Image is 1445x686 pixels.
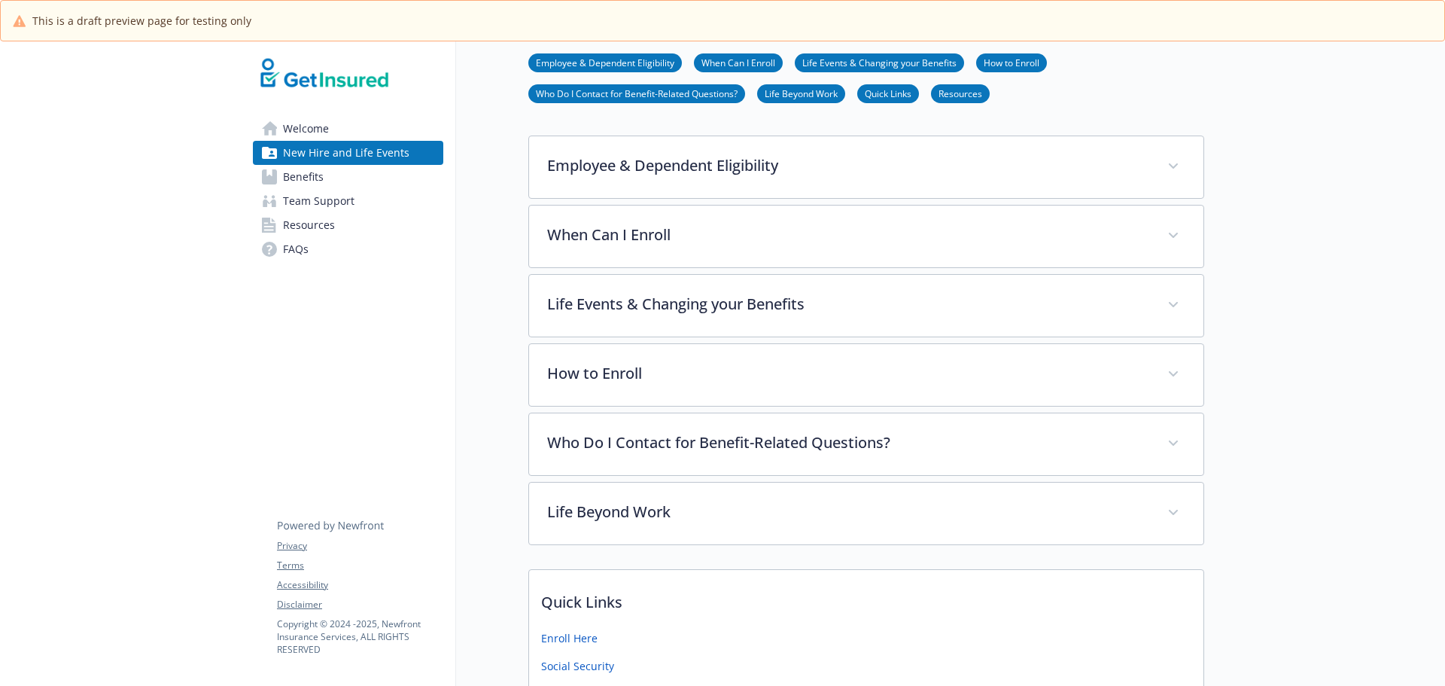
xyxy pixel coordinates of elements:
[976,55,1047,69] a: How to Enroll
[528,55,682,69] a: Employee & Dependent Eligibility
[529,570,1203,626] p: Quick Links
[277,539,443,553] a: Privacy
[528,86,745,100] a: Who Do I Contact for Benefit-Related Questions?
[283,165,324,189] span: Benefits
[253,141,443,165] a: New Hire and Life Events
[547,362,1149,385] p: How to Enroll
[283,237,309,261] span: FAQs
[547,431,1149,454] p: Who Do I Contact for Benefit-Related Questions?
[277,559,443,572] a: Terms
[277,617,443,656] p: Copyright © 2024 - 2025 , Newfront Insurance Services, ALL RIGHTS RESERVED
[547,154,1149,177] p: Employee & Dependent Eligibility
[694,55,783,69] a: When Can I Enroll
[253,189,443,213] a: Team Support
[529,344,1203,406] div: How to Enroll
[529,275,1203,337] div: Life Events & Changing your Benefits
[277,598,443,611] a: Disclaimer
[857,86,919,100] a: Quick Links
[529,413,1203,475] div: Who Do I Contact for Benefit-Related Questions?
[795,55,964,69] a: Life Events & Changing your Benefits
[757,86,845,100] a: Life Beyond Work
[283,213,335,237] span: Resources
[253,165,443,189] a: Benefits
[541,630,598,646] a: Enroll Here
[283,189,354,213] span: Team Support
[253,237,443,261] a: FAQs
[277,578,443,592] a: Accessibility
[529,136,1203,198] div: Employee & Dependent Eligibility
[547,224,1149,246] p: When Can I Enroll
[541,658,614,674] a: Social Security
[253,117,443,141] a: Welcome
[529,483,1203,544] div: Life Beyond Work
[32,13,251,29] span: This is a draft preview page for testing only
[253,213,443,237] a: Resources
[931,86,990,100] a: Resources
[547,501,1149,523] p: Life Beyond Work
[283,141,409,165] span: New Hire and Life Events
[547,293,1149,316] p: Life Events & Changing your Benefits
[283,117,329,141] span: Welcome
[529,206,1203,267] div: When Can I Enroll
